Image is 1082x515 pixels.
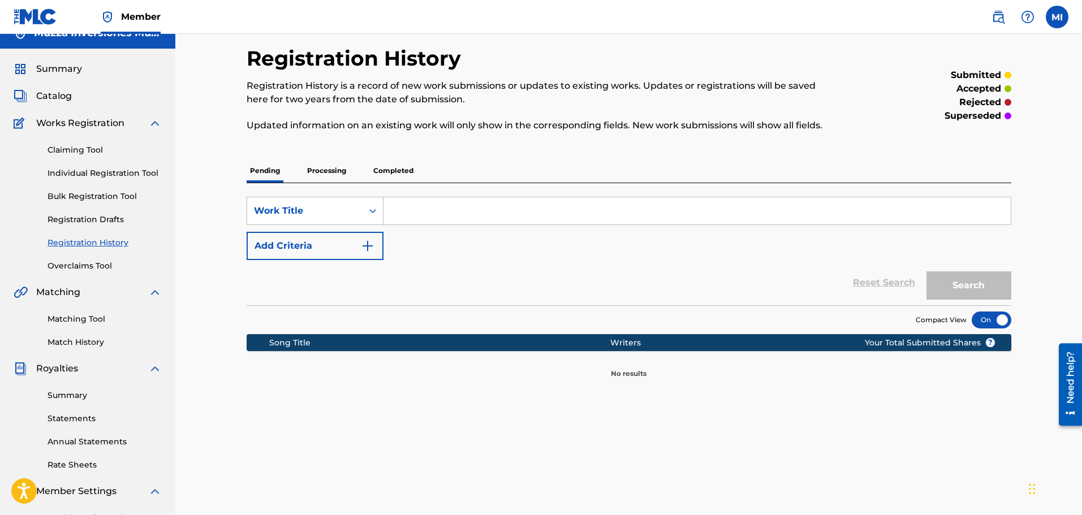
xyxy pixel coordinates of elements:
[36,362,78,375] span: Royalties
[48,144,162,156] a: Claiming Tool
[247,119,835,132] p: Updated information on an existing work will only show in the corresponding fields. New work subm...
[148,484,162,498] img: expand
[148,116,162,130] img: expand
[148,362,162,375] img: expand
[148,285,162,299] img: expand
[304,159,350,183] p: Processing
[1025,461,1082,515] iframe: Chat Widget
[986,338,995,347] span: ?
[1046,6,1068,28] div: User Menu
[865,337,995,349] span: Your Total Submitted Shares
[370,159,417,183] p: Completed
[48,260,162,272] a: Overclaims Tool
[36,62,82,76] span: Summary
[48,336,162,348] a: Match History
[951,68,1001,82] p: submitted
[610,337,901,349] div: Writers
[254,204,356,218] div: Work Title
[14,8,57,25] img: MLC Logo
[1029,472,1036,506] div: Arrastrar
[247,232,383,260] button: Add Criteria
[36,116,124,130] span: Works Registration
[247,79,835,106] p: Registration History is a record of new work submissions or updates to existing works. Updates or...
[247,159,283,183] p: Pending
[48,237,162,249] a: Registration History
[14,62,27,76] img: Summary
[48,390,162,401] a: Summary
[14,116,28,130] img: Works Registration
[48,413,162,425] a: Statements
[48,191,162,202] a: Bulk Registration Tool
[1050,339,1082,430] iframe: Resource Center
[247,46,467,71] h2: Registration History
[247,197,1011,305] form: Search Form
[956,82,1001,96] p: accepted
[121,10,161,23] span: Member
[48,167,162,179] a: Individual Registration Tool
[48,436,162,448] a: Annual Statements
[916,315,967,325] span: Compact View
[36,89,72,103] span: Catalog
[101,10,114,24] img: Top Rightsholder
[14,362,27,375] img: Royalties
[48,313,162,325] a: Matching Tool
[14,62,82,76] a: SummarySummary
[1025,461,1082,515] div: Widget de chat
[611,355,646,379] p: No results
[361,239,374,253] img: 9d2ae6d4665cec9f34b9.svg
[48,459,162,471] a: Rate Sheets
[36,484,117,498] span: Member Settings
[14,89,72,103] a: CatalogCatalog
[959,96,1001,109] p: rejected
[945,109,1001,123] p: superseded
[269,337,610,349] div: Song Title
[14,89,27,103] img: Catalog
[14,285,28,299] img: Matching
[36,285,80,299] span: Matching
[1021,10,1034,24] img: help
[992,10,1005,24] img: search
[987,6,1010,28] a: Public Search
[1016,6,1039,28] div: Help
[48,214,162,226] a: Registration Drafts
